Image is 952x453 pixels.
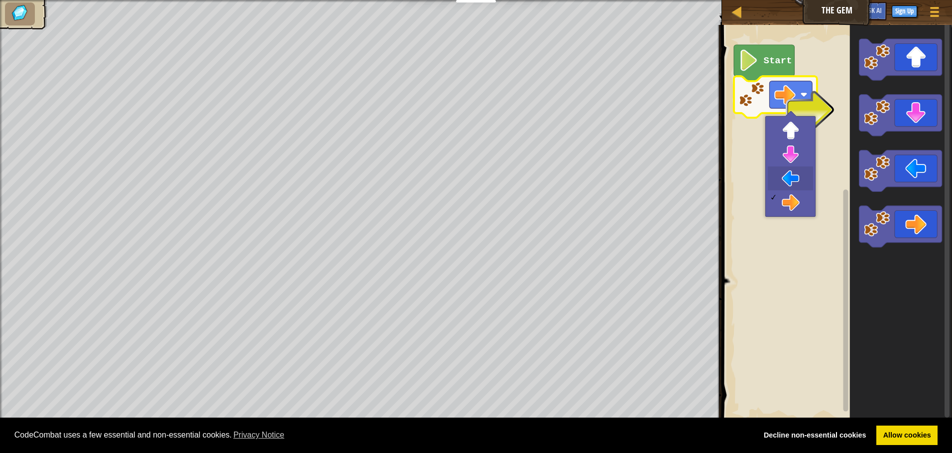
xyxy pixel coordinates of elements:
[876,426,938,446] a: allow cookies
[14,428,749,443] span: CodeCombat uses a few essential and non-essential cookies.
[865,5,882,15] span: Ask AI
[5,2,35,25] li: Collect the gems.
[232,428,286,443] a: learn more about cookies
[860,2,887,20] button: Ask AI
[757,426,873,446] a: deny cookies
[922,2,947,25] button: Show game menu
[892,5,917,17] button: Sign Up
[763,55,792,66] text: Start
[719,20,952,433] div: Blockly Workspace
